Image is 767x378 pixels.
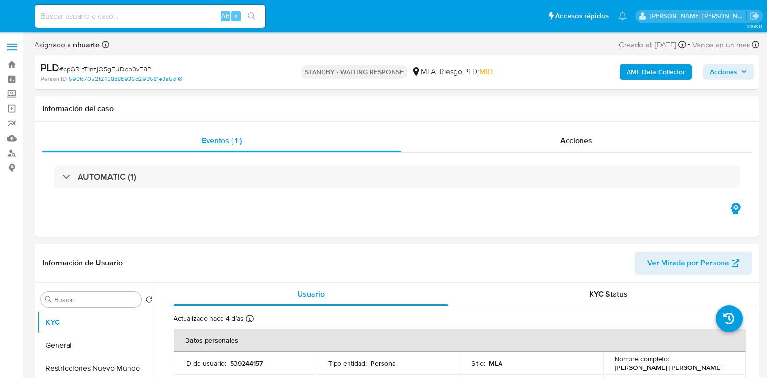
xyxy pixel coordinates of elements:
[35,40,100,50] span: Asignado a
[40,60,59,75] b: PLD
[297,288,325,299] span: Usuario
[54,166,740,188] div: AUTOMATIC (1)
[185,359,226,367] p: ID de usuario :
[618,12,627,20] a: Notificaciones
[627,64,685,80] b: AML Data Collector
[620,64,692,80] button: AML Data Collector
[221,11,229,21] span: Alt
[301,65,407,79] p: STANDBY - WAITING RESPONSE
[688,38,690,51] span: -
[78,172,136,182] h3: AUTOMATIC (1)
[471,359,485,367] p: Sitio :
[202,135,242,146] span: Eventos ( 1 )
[328,359,367,367] p: Tipo entidad :
[615,355,669,363] p: Nombre completo :
[37,311,157,334] button: KYC
[560,135,592,146] span: Acciones
[489,359,502,367] p: MLA
[45,296,52,303] button: Buscar
[174,329,746,352] th: Datos personales
[479,66,493,77] span: MID
[174,314,244,323] p: Actualizado hace 4 días
[440,67,493,77] span: Riesgo PLD:
[650,11,747,21] p: noelia.huarte@mercadolibre.com
[750,11,760,21] a: Salir
[145,296,153,306] button: Volver al orden por defecto
[411,67,436,77] div: MLA
[647,252,729,275] span: Ver Mirada por Persona
[242,10,261,23] button: search-icon
[692,40,750,50] span: Vence en un mes
[71,39,100,50] b: nhuarte
[42,258,123,268] h1: Información de Usuario
[234,11,237,21] span: s
[42,104,752,114] h1: Información del caso
[555,11,609,21] span: Accesos rápidos
[230,359,263,367] p: 539244157
[619,38,686,51] div: Creado el: [DATE]
[589,288,628,299] span: KYC Status
[635,252,752,275] button: Ver Mirada por Persona
[35,10,265,23] input: Buscar usuario o caso...
[37,334,157,357] button: General
[703,64,754,80] button: Acciones
[615,363,722,372] p: [PERSON_NAME] [PERSON_NAME]
[710,64,737,80] span: Acciones
[40,75,67,83] b: Person ID
[69,75,182,83] a: 593fc7052f2438d8b936d293581e3a5d
[371,359,396,367] p: Persona
[59,64,151,74] span: # cpGRLtT1nzjQ5gFUDob9vE8P
[54,296,138,304] input: Buscar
